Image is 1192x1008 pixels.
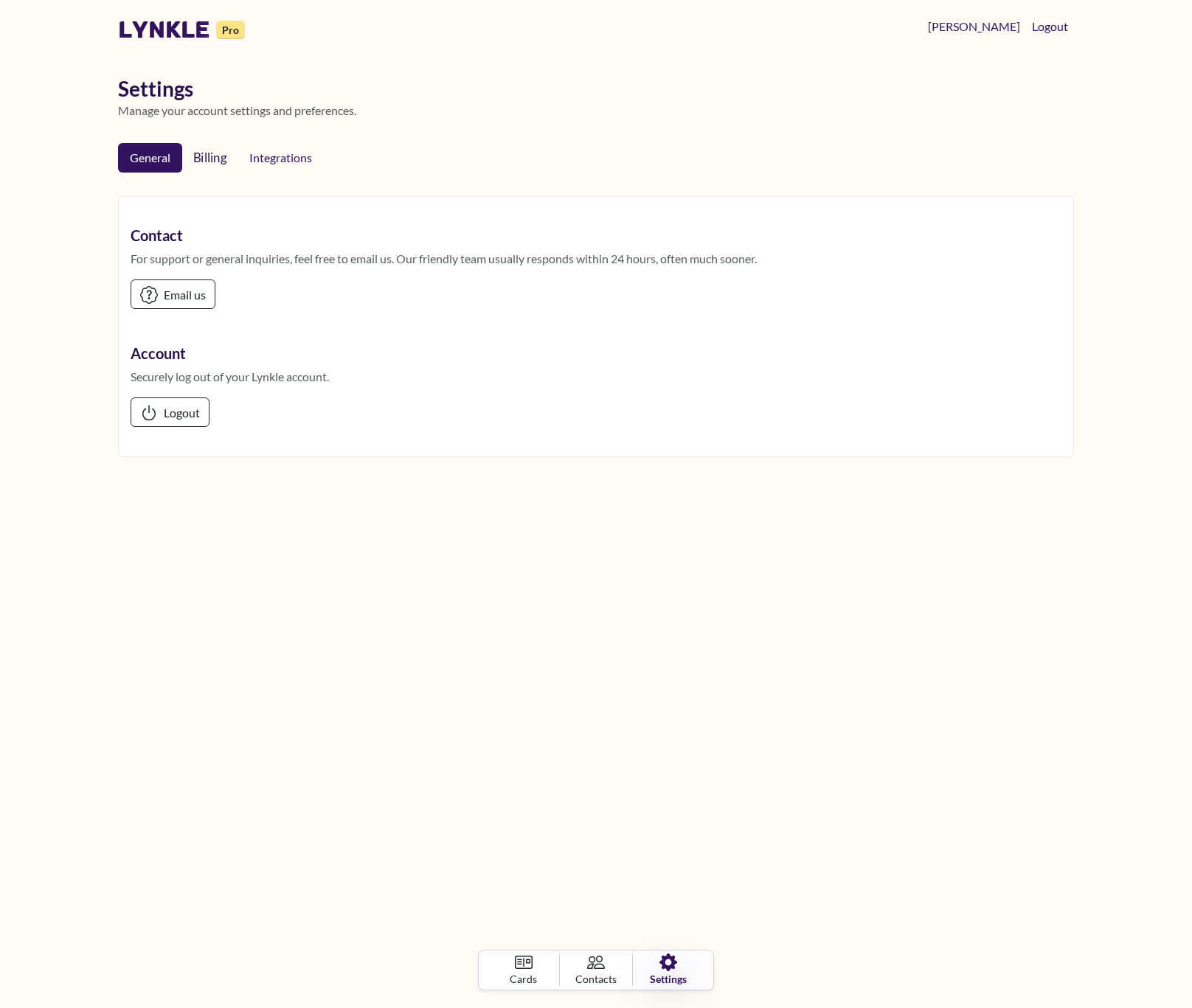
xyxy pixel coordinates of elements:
[922,12,1026,41] a: [PERSON_NAME]
[118,15,210,44] a: lynkle
[510,971,537,987] span: Cards
[575,971,617,987] span: Contacts
[118,77,1074,102] h1: Settings
[131,368,1061,386] p: Securely log out of your Lynkle account.
[560,953,632,987] a: Contacts
[131,279,215,309] a: Email us
[118,143,182,173] a: General
[118,102,1074,119] p: Manage your account settings and preferences.
[131,250,1061,268] p: For support or general inquiries, feel free to email us. Our friendly team usually responds withi...
[164,288,206,302] span: Email us
[216,21,245,39] small: Pro
[131,397,209,427] button: Logout
[164,406,200,420] span: Logout
[633,953,704,987] a: Settings
[131,226,1061,244] h2: Contact
[131,344,1061,362] h2: Account
[238,143,330,173] a: Integrations
[650,971,687,987] span: Settings
[1026,12,1074,41] button: Logout
[249,150,318,164] span: Integrations
[181,142,239,173] a: Billing
[488,953,560,987] a: Cards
